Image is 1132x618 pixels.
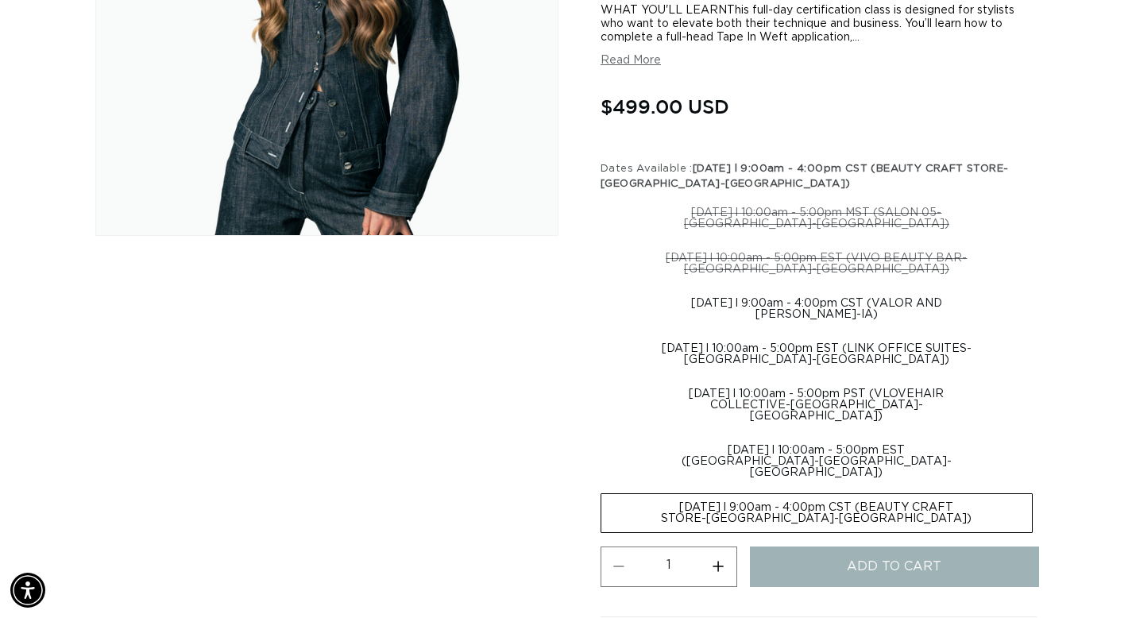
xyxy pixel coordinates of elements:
button: Read More [601,54,661,68]
label: [DATE] l 9:00am - 4:00pm CST (BEAUTY CRAFT STORE-[GEOGRAPHIC_DATA]-[GEOGRAPHIC_DATA]) [601,493,1033,533]
label: [DATE] l 10:00am - 5:00pm EST (LINK OFFICE SUITES-[GEOGRAPHIC_DATA]-[GEOGRAPHIC_DATA]) [601,335,1033,373]
span: Add to cart [847,547,941,587]
label: [DATE] l 10:00am - 5:00pm EST (VIVO BEAUTY BAR-[GEOGRAPHIC_DATA]-[GEOGRAPHIC_DATA]) [601,245,1033,283]
label: [DATE] l 10:00am - 5:00pm PST (VLOVEHAIR COLLECTIVE-[GEOGRAPHIC_DATA]-[GEOGRAPHIC_DATA]) [601,380,1033,430]
legend: Dates Available : [601,161,1037,192]
span: $499.00 USD [601,91,729,122]
div: WHAT YOU'LL LEARNThis full-day certification class is designed for stylists who want to elevate b... [601,4,1037,44]
span: [DATE] l 9:00am - 4:00pm CST (BEAUTY CRAFT STORE-[GEOGRAPHIC_DATA]-[GEOGRAPHIC_DATA]) [601,164,1008,190]
iframe: Chat Widget [1053,542,1132,618]
label: [DATE] l 9:00am - 4:00pm CST (VALOR AND [PERSON_NAME]-IA) [601,290,1033,328]
button: Add to cart [750,547,1039,587]
div: Accessibility Menu [10,573,45,608]
label: [DATE] l 10:00am - 5:00pm EST ([GEOGRAPHIC_DATA]-[GEOGRAPHIC_DATA]-[GEOGRAPHIC_DATA]) [601,437,1033,486]
label: [DATE] l 10:00am - 5:00pm MST (SALON 05-[GEOGRAPHIC_DATA]-[GEOGRAPHIC_DATA]) [601,199,1033,238]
